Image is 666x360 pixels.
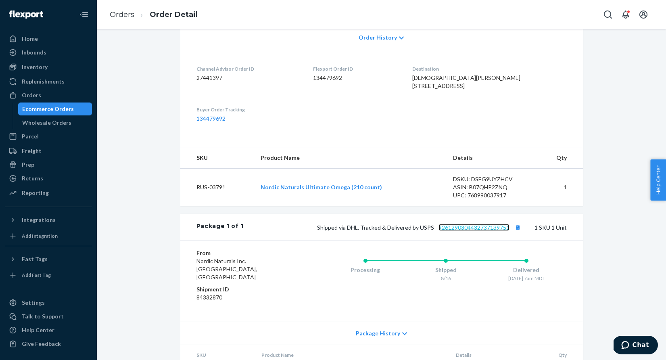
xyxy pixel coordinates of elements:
div: Shipped [405,266,486,274]
ol: breadcrumbs [103,3,204,27]
span: [DEMOGRAPHIC_DATA][PERSON_NAME] [STREET_ADDRESS] [412,74,520,89]
a: Wholesale Orders [18,116,92,129]
iframe: Opens a widget where you can chat to one of our agents [614,336,658,356]
a: 9261290304432737139751 [438,224,509,231]
span: Nordic Naturals Inc. [GEOGRAPHIC_DATA], [GEOGRAPHIC_DATA] [196,257,257,280]
div: Prep [22,161,34,169]
td: 1 [535,169,583,206]
div: 8/16 [405,275,486,282]
div: Integrations [22,216,56,224]
dd: 84332870 [196,293,293,301]
div: Wholesale Orders [22,119,71,127]
dd: 27441397 [196,74,301,82]
a: Prep [5,158,92,171]
button: Close Navigation [76,6,92,23]
a: Home [5,32,92,45]
a: Ecommerce Orders [18,103,92,115]
span: Order History [359,33,397,42]
div: Give Feedback [22,340,61,348]
button: Open notifications [618,6,634,23]
a: Orders [110,10,134,19]
th: Details [447,147,535,169]
a: Returns [5,172,92,185]
div: Add Integration [22,232,58,239]
img: Flexport logo [9,10,43,19]
span: Shipped via DHL, Tracked & Delivered by USPS [317,224,523,231]
th: Qty [535,147,583,169]
a: Add Integration [5,230,92,243]
td: RUS-03791 [180,169,255,206]
div: UPC: 768990037917 [453,191,529,199]
dd: 134479692 [313,74,399,82]
dt: From [196,249,293,257]
a: Parcel [5,130,92,143]
div: 1 SKU 1 Unit [243,222,566,232]
div: Fast Tags [22,255,48,263]
th: SKU [180,147,255,169]
a: Freight [5,144,92,157]
button: Give Feedback [5,337,92,350]
button: Integrations [5,213,92,226]
button: Fast Tags [5,253,92,266]
button: Talk to Support [5,310,92,323]
div: Processing [325,266,406,274]
button: Open account menu [635,6,651,23]
a: Inbounds [5,46,92,59]
button: Open Search Box [600,6,616,23]
div: Parcel [22,132,39,140]
span: Package History [356,329,400,337]
dt: Flexport Order ID [313,65,399,72]
dt: Channel Advisor Order ID [196,65,301,72]
div: Reporting [22,189,49,197]
a: 134479692 [196,115,225,122]
div: [DATE] 7am MDT [486,275,567,282]
div: Settings [22,299,45,307]
div: Replenishments [22,77,65,86]
div: Freight [22,147,42,155]
dt: Buyer Order Tracking [196,106,301,113]
dt: Destination [412,65,567,72]
dt: Shipment ID [196,285,293,293]
button: Help Center [650,159,666,201]
div: Home [22,35,38,43]
div: Ecommerce Orders [22,105,74,113]
a: Replenishments [5,75,92,88]
a: Order Detail [150,10,198,19]
a: Settings [5,296,92,309]
a: Orders [5,89,92,102]
div: Delivered [486,266,567,274]
a: Nordic Naturals Ultimate Omega (210 count) [261,184,382,190]
div: Add Fast Tag [22,272,51,278]
a: Add Fast Tag [5,269,92,282]
div: Inbounds [22,48,46,57]
a: Help Center [5,324,92,337]
a: Reporting [5,186,92,199]
div: Talk to Support [22,312,64,320]
div: DSKU: DSEG9UYZHCV [453,175,529,183]
div: Orders [22,91,41,99]
a: Inventory [5,61,92,73]
div: Inventory [22,63,48,71]
button: Copy tracking number [513,222,523,232]
th: Product Name [254,147,447,169]
div: ASIN: B07QHP2ZNQ [453,183,529,191]
div: Returns [22,174,43,182]
div: Help Center [22,326,54,334]
div: Package 1 of 1 [196,222,244,232]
